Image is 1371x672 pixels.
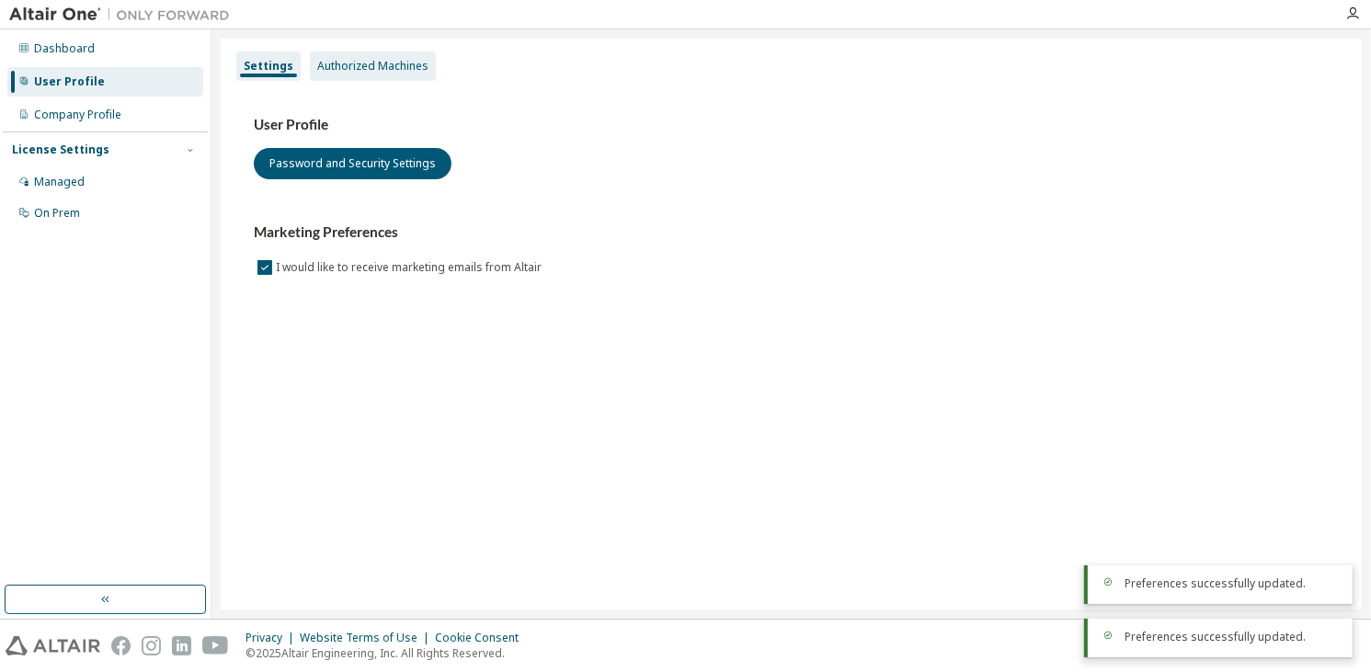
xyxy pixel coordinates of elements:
img: Altair One [9,6,239,24]
h3: Marketing Preferences [254,223,1329,242]
div: Cookie Consent [435,631,530,645]
div: License Settings [12,142,109,157]
div: Authorized Machines [317,59,428,74]
h3: User Profile [254,116,1329,134]
img: facebook.svg [111,636,131,655]
img: altair_logo.svg [6,636,100,655]
div: Preferences successfully updated. [1125,630,1338,644]
div: Settings [244,59,293,74]
button: Password and Security Settings [254,148,451,179]
div: Preferences successfully updated. [1125,576,1338,591]
div: Managed [34,175,85,189]
img: instagram.svg [142,636,161,655]
div: Website Terms of Use [300,631,435,645]
p: © 2025 Altair Engineering, Inc. All Rights Reserved. [246,645,530,661]
div: Dashboard [34,41,95,56]
label: I would like to receive marketing emails from Altair [276,256,545,279]
div: On Prem [34,206,80,221]
div: Privacy [246,631,300,645]
div: User Profile [34,74,105,89]
div: Company Profile [34,108,121,122]
img: linkedin.svg [172,636,191,655]
img: youtube.svg [202,636,229,655]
